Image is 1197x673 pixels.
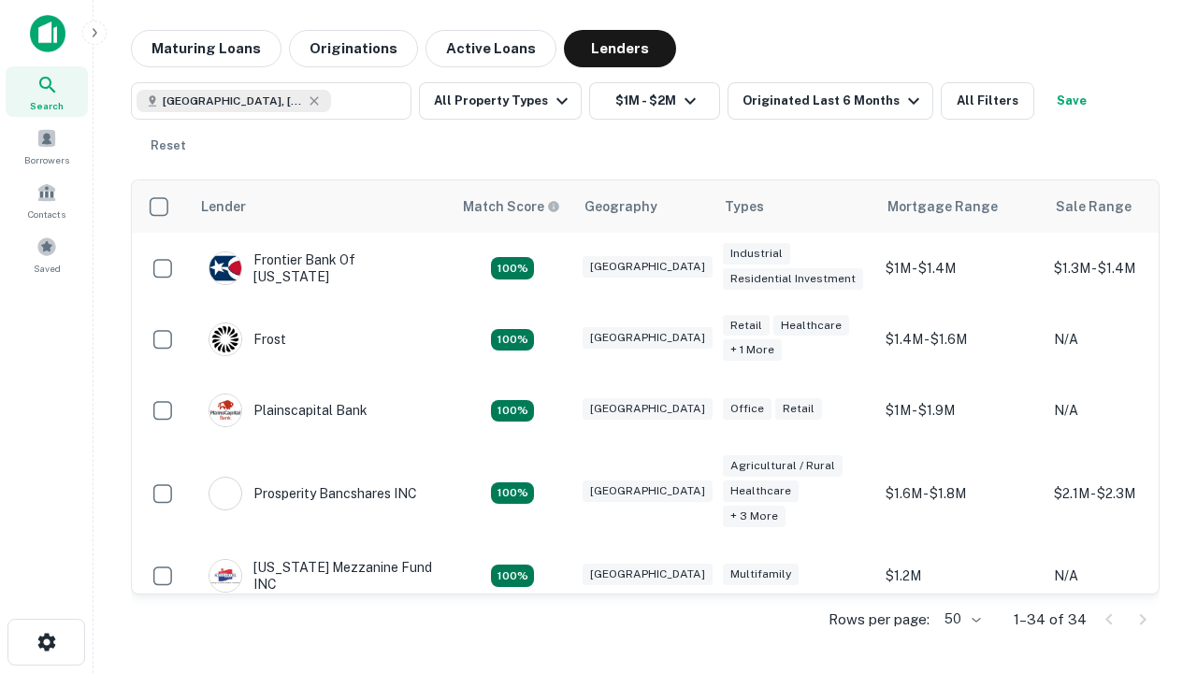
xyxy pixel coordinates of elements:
img: capitalize-icon.png [30,15,65,52]
div: [GEOGRAPHIC_DATA] [583,398,713,420]
button: Lenders [564,30,676,67]
th: Lender [190,180,452,233]
span: [GEOGRAPHIC_DATA], [GEOGRAPHIC_DATA], [GEOGRAPHIC_DATA] [163,93,303,109]
a: Saved [6,229,88,279]
div: Retail [723,315,770,336]
td: $1.4M - $1.6M [876,304,1045,375]
div: Healthcare [723,480,799,502]
th: Geography [573,180,714,233]
div: Lender [201,195,246,218]
div: Originated Last 6 Months [743,90,925,112]
a: Search [6,66,88,117]
span: Contacts [28,207,65,222]
p: 1–34 of 34 [1014,609,1087,631]
img: picture [209,252,241,284]
button: Reset [138,127,198,165]
div: Retail [775,398,822,420]
iframe: Chat Widget [1103,464,1197,553]
td: $1M - $1.4M [876,233,1045,304]
div: Capitalize uses an advanced AI algorithm to match your search with the best lender. The match sco... [463,196,560,217]
div: Plainscapital Bank [209,394,368,427]
div: Sale Range [1056,195,1132,218]
button: All Property Types [419,82,582,120]
div: + 1 more [723,339,782,361]
div: Office [723,398,772,420]
span: Saved [34,261,61,276]
div: [US_STATE] Mezzanine Fund INC [209,559,433,593]
span: Borrowers [24,152,69,167]
div: [GEOGRAPHIC_DATA] [583,480,713,502]
div: Residential Investment [723,268,863,290]
img: picture [209,478,241,509]
div: [GEOGRAPHIC_DATA] [583,256,713,278]
div: Healthcare [773,315,849,336]
div: Mortgage Range [887,195,998,218]
button: Save your search to get updates of matches that match your search criteria. [1042,82,1102,120]
div: Prosperity Bancshares INC [209,477,417,510]
p: Rows per page: [829,609,930,631]
div: Agricultural / Rural [723,455,843,477]
span: Search [30,98,64,113]
button: Maturing Loans [131,30,281,67]
button: Active Loans [425,30,556,67]
div: [GEOGRAPHIC_DATA] [583,327,713,349]
button: All Filters [941,82,1034,120]
th: Types [714,180,876,233]
td: $1.2M [876,540,1045,611]
th: Mortgage Range [876,180,1045,233]
a: Contacts [6,175,88,225]
td: $1.6M - $1.8M [876,446,1045,540]
div: Matching Properties: 5, hasApolloMatch: undefined [491,565,534,587]
div: + 3 more [723,506,786,527]
div: Geography [584,195,657,218]
img: picture [209,394,241,426]
div: Industrial [723,243,790,265]
div: Types [725,195,764,218]
img: picture [209,560,241,592]
div: Frost [209,322,286,356]
button: Originations [289,30,418,67]
div: Matching Properties: 4, hasApolloMatch: undefined [491,257,534,279]
th: Capitalize uses an advanced AI algorithm to match your search with the best lender. The match sco... [452,180,573,233]
a: Borrowers [6,121,88,171]
img: picture [209,323,241,355]
div: Matching Properties: 6, hasApolloMatch: undefined [491,482,534,505]
div: [GEOGRAPHIC_DATA] [583,564,713,585]
button: $1M - $2M [589,82,720,120]
td: $1M - $1.9M [876,375,1045,446]
div: Matching Properties: 4, hasApolloMatch: undefined [491,400,534,422]
h6: Match Score [463,196,556,217]
div: Matching Properties: 4, hasApolloMatch: undefined [491,329,534,351]
button: Originated Last 6 Months [728,82,933,120]
div: Multifamily [723,564,799,585]
div: 50 [937,606,984,633]
div: Frontier Bank Of [US_STATE] [209,251,433,285]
